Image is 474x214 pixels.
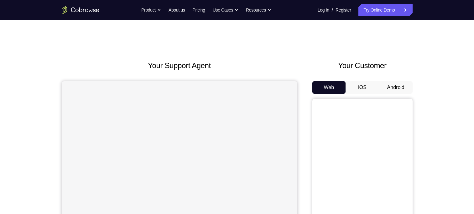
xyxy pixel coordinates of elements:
span: / [332,6,333,14]
button: Web [312,81,346,94]
button: Use Cases [213,4,238,16]
a: Log In [318,4,329,16]
a: Try Online Demo [358,4,412,16]
a: Go to the home page [62,6,99,14]
a: About us [169,4,185,16]
h2: Your Support Agent [62,60,297,71]
button: Android [379,81,413,94]
button: Product [141,4,161,16]
button: Resources [246,4,271,16]
h2: Your Customer [312,60,413,71]
a: Register [336,4,351,16]
button: iOS [346,81,379,94]
a: Pricing [192,4,205,16]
